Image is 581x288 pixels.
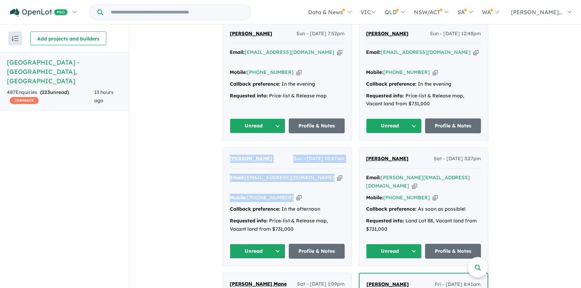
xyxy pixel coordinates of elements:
[247,69,294,75] a: [PHONE_NUMBER]
[366,217,481,233] div: Land Lot 88, Vacant land from $731,000
[366,206,416,212] strong: Callback preference:
[40,89,69,95] strong: ( unread)
[293,155,345,163] span: Sun - [DATE] 10:47am
[230,244,286,259] button: Unread
[366,218,404,224] strong: Requested info:
[230,174,245,181] strong: Email:
[230,93,268,99] strong: Requested info:
[433,69,438,76] button: Copy
[366,118,422,133] button: Unread
[230,155,272,162] span: [PERSON_NAME]
[10,8,68,17] img: Openlot PRO Logo White
[230,118,286,133] button: Unread
[366,244,422,259] button: Unread
[366,155,408,163] a: [PERSON_NAME]
[296,194,302,201] button: Copy
[434,155,481,163] span: Sat - [DATE] 3:27pm
[94,89,114,104] span: 13 hours ago
[296,69,302,76] button: Copy
[230,194,247,201] strong: Mobile:
[337,174,342,181] button: Copy
[383,69,430,75] a: [PHONE_NUMBER]
[230,30,272,37] span: [PERSON_NAME]
[230,81,280,87] strong: Callback preference:
[366,194,383,201] strong: Mobile:
[10,97,39,104] span: CASHBACK
[230,155,272,163] a: [PERSON_NAME]
[230,217,345,233] div: Price-list & Release map, Vacant land from $731,000
[230,205,345,213] div: In the afternoon
[105,5,249,20] input: Try estate name, suburb, builder or developer
[366,30,408,37] span: [PERSON_NAME]
[366,155,408,162] span: [PERSON_NAME]
[381,49,471,55] a: [EMAIL_ADDRESS][DOMAIN_NAME]
[511,9,563,16] span: [PERSON_NAME]...
[366,49,381,55] strong: Email:
[245,174,334,181] a: [EMAIL_ADDRESS][DOMAIN_NAME]
[366,174,381,181] strong: Email:
[230,281,287,287] span: [PERSON_NAME] Mane
[247,194,294,201] a: [PHONE_NUMBER]
[366,80,481,88] div: In the evening
[366,30,408,38] a: [PERSON_NAME]
[230,49,245,55] strong: Email:
[230,30,272,38] a: [PERSON_NAME]
[412,182,417,190] button: Copy
[230,69,247,75] strong: Mobile:
[366,174,470,189] a: [PERSON_NAME][EMAIL_ADDRESS][DOMAIN_NAME]
[425,118,481,133] a: Profile & Notes
[7,58,122,86] h5: [GEOGRAPHIC_DATA] - [GEOGRAPHIC_DATA] , [GEOGRAPHIC_DATA]
[289,244,345,259] a: Profile & Notes
[30,31,106,45] button: Add projects and builders
[245,49,334,55] a: [EMAIL_ADDRESS][DOMAIN_NAME]
[337,49,342,56] button: Copy
[230,80,345,88] div: In the evening
[366,93,404,99] strong: Requested info:
[230,218,268,224] strong: Requested info:
[433,194,438,201] button: Copy
[383,194,430,201] a: [PHONE_NUMBER]
[473,49,479,56] button: Copy
[366,205,481,213] div: As soon as possible!
[230,92,345,100] div: Price-list & Release map
[366,92,481,108] div: Price-list & Release map, Vacant land from $731,000
[230,206,280,212] strong: Callback preference:
[12,36,19,41] img: sort.svg
[296,30,345,38] span: Sun - [DATE] 7:52pm
[289,118,345,133] a: Profile & Notes
[430,30,481,38] span: Sun - [DATE] 12:48pm
[425,244,481,259] a: Profile & Notes
[366,69,383,75] strong: Mobile:
[366,81,416,87] strong: Callback preference:
[7,88,94,105] div: 487 Enquir ies
[366,281,409,287] span: [PERSON_NAME]
[42,89,50,95] span: 223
